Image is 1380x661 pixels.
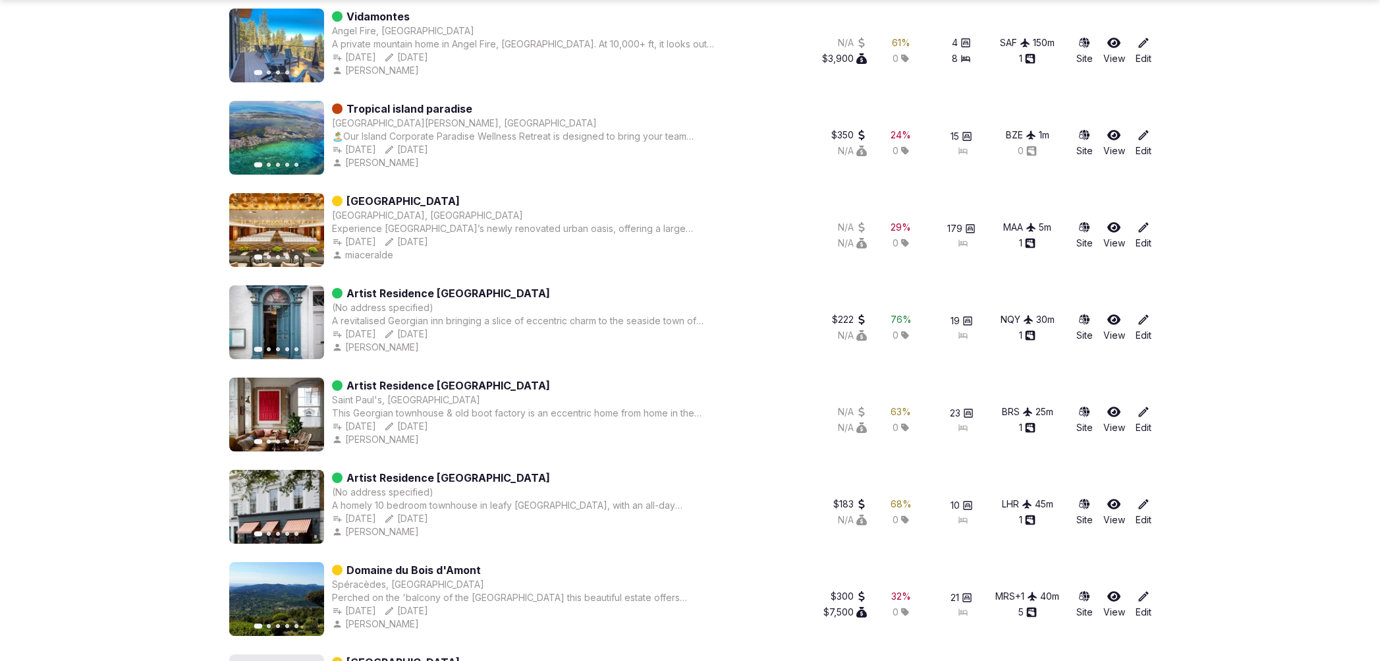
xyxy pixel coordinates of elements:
div: $7,500 [823,606,867,619]
div: Angel Fire, [GEOGRAPHIC_DATA] [332,24,474,38]
a: Edit [1136,313,1151,342]
span: 0 [893,52,898,65]
div: [DATE] [384,143,428,156]
div: [PERSON_NAME] [332,341,422,354]
div: A revitalised Georgian inn bringing a slice of eccentric charm to the seaside town of [GEOGRAPHIC... [332,314,717,328]
div: 1 [1019,421,1035,434]
button: $300 [831,590,867,603]
button: [DATE] [332,328,376,341]
div: [DATE] [384,604,428,618]
div: [DATE] [332,51,376,64]
button: Go to slide 3 [276,532,280,536]
button: Go to slide 4 [285,532,289,536]
a: Site [1076,590,1093,619]
button: BRS [1002,405,1033,418]
span: 4 [952,36,958,49]
div: N/A [838,36,867,49]
button: SAF [1000,36,1030,49]
div: MRS +1 [995,590,1037,603]
button: 1 [1019,237,1035,250]
span: 15 [951,130,959,143]
button: N/A [838,513,867,527]
button: MAA [1003,221,1036,234]
button: Go to slide 5 [294,532,298,536]
div: A homely 10 bedroom townhouse in leafy [GEOGRAPHIC_DATA], with an all-day neighbourhood restauran... [332,499,717,512]
button: 63% [891,405,911,418]
a: Site [1076,36,1093,65]
button: 76% [891,313,912,326]
span: 19 [951,314,960,328]
button: BZE [1006,129,1036,142]
button: Go to slide 3 [276,255,280,259]
span: 179 [947,222,962,235]
button: 25m [1035,405,1053,418]
button: 10 [951,499,973,512]
button: [DATE] [384,512,428,525]
button: Go to slide 5 [294,440,298,444]
a: Site [1076,129,1093,158]
div: Experience [GEOGRAPHIC_DATA]’s newly renovated urban oasis, offering a large collection of suites... [332,222,717,235]
button: Go to slide 2 [267,71,271,74]
a: Vidamontes [346,9,410,24]
button: 61% [892,36,910,49]
button: [PERSON_NAME] [332,433,422,446]
button: 1 [1019,52,1035,65]
a: View [1103,36,1125,65]
div: [DATE] [384,420,428,433]
div: 5 [1018,606,1037,619]
img: Featured image for Vidamontes [229,9,324,82]
button: 150m [1033,36,1055,49]
button: $3,900 [822,52,867,65]
div: N/A [838,405,867,418]
button: [DATE] [332,420,376,433]
button: [GEOGRAPHIC_DATA][PERSON_NAME], [GEOGRAPHIC_DATA] [332,117,597,130]
a: Edit [1136,590,1151,619]
button: N/A [838,237,867,250]
a: View [1103,498,1125,527]
div: 76 % [891,313,912,326]
button: Go to slide 1 [254,439,262,444]
span: 0 [893,606,898,619]
span: 10 [951,499,960,512]
button: (No address specified) [332,486,433,499]
div: $350 [831,129,867,142]
div: N/A [838,144,867,158]
a: Artist Residence [GEOGRAPHIC_DATA] [346,378,550,393]
button: [PERSON_NAME] [332,618,422,631]
button: [DATE] [332,604,376,618]
img: Featured image for Tropical island paradise [229,101,324,175]
button: MRS+1 [995,590,1037,603]
button: N/A [838,329,867,342]
div: [PERSON_NAME] [332,156,422,169]
button: 5m [1039,221,1051,234]
button: [DATE] [384,328,428,341]
div: Perched on the 'balcony of the [GEOGRAPHIC_DATA] this beautiful estate offers uninterrupted views... [332,591,717,604]
button: 40m [1040,590,1059,603]
button: Site [1076,405,1093,434]
img: Featured image for Domaine du Bois d'Amont [229,562,324,636]
button: 1 [1019,329,1035,342]
button: [GEOGRAPHIC_DATA], [GEOGRAPHIC_DATA] [332,209,523,222]
span: 0 [893,329,898,342]
button: Go to slide 1 [254,623,262,629]
button: 8 [952,52,971,65]
a: View [1103,313,1125,342]
a: Edit [1136,36,1151,65]
button: Go to slide 2 [267,532,271,536]
div: 45 m [1035,498,1053,511]
button: Go to slide 5 [294,163,298,167]
button: Go to slide 1 [254,347,262,352]
span: 21 [951,591,959,604]
button: Site [1076,498,1093,527]
div: miaceralde [332,248,396,262]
